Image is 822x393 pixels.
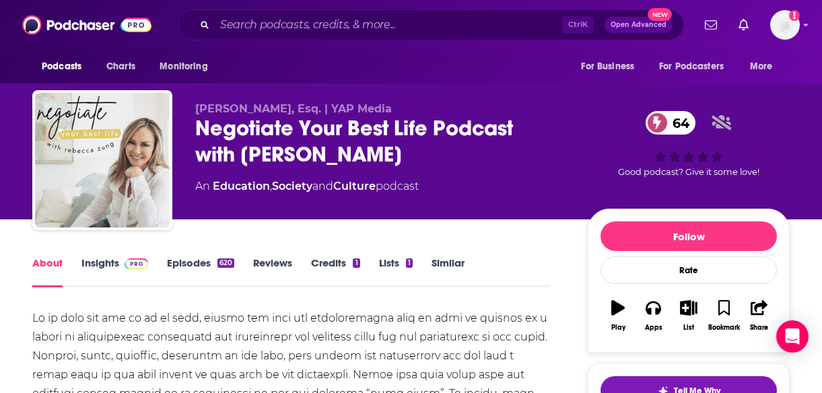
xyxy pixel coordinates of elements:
[406,258,413,268] div: 1
[601,221,777,251] button: Follow
[618,167,759,177] span: Good podcast? Give it some love!
[562,16,594,34] span: Ctrl K
[270,180,272,192] span: ,
[708,324,740,332] div: Bookmark
[601,291,636,340] button: Play
[213,180,270,192] a: Education
[770,10,800,40] span: Logged in as megcassidy
[272,180,312,192] a: Society
[770,10,800,40] img: User Profile
[750,57,773,76] span: More
[636,291,671,340] button: Apps
[32,54,99,79] button: open menu
[789,10,800,21] svg: Add a profile image
[215,14,562,36] input: Search podcasts, credits, & more...
[125,258,148,269] img: Podchaser Pro
[195,178,419,194] div: An podcast
[106,57,135,76] span: Charts
[776,320,809,353] div: Open Intercom Messenger
[432,256,465,287] a: Similar
[42,57,81,76] span: Podcasts
[648,8,672,21] span: New
[178,9,684,40] div: Search podcasts, credits, & more...
[572,54,651,79] button: open menu
[253,256,292,287] a: Reviews
[81,256,148,287] a: InsightsPodchaser Pro
[683,324,694,332] div: List
[659,111,696,135] span: 64
[217,258,234,268] div: 620
[650,54,743,79] button: open menu
[150,54,225,79] button: open menu
[353,258,359,268] div: 1
[379,256,413,287] a: Lists1
[311,256,359,287] a: Credits1
[770,10,800,40] button: Show profile menu
[588,102,790,186] div: 64Good podcast? Give it some love!
[671,291,706,340] button: List
[98,54,143,79] a: Charts
[611,22,666,28] span: Open Advanced
[742,291,777,340] button: Share
[659,57,724,76] span: For Podcasters
[750,324,768,332] div: Share
[646,111,696,135] a: 64
[195,102,392,115] span: [PERSON_NAME], Esq. | YAP Media
[160,57,207,76] span: Monitoring
[645,324,662,332] div: Apps
[333,180,376,192] a: Culture
[32,256,63,287] a: About
[605,17,673,33] button: Open AdvancedNew
[581,57,634,76] span: For Business
[22,12,151,38] img: Podchaser - Follow, Share and Rate Podcasts
[611,324,625,332] div: Play
[741,54,790,79] button: open menu
[601,256,777,284] div: Rate
[706,291,741,340] button: Bookmark
[167,256,234,287] a: Episodes620
[733,13,754,36] a: Show notifications dropdown
[699,13,722,36] a: Show notifications dropdown
[35,93,170,227] img: Negotiate Your Best Life Podcast with Rebecca Zung
[312,180,333,192] span: and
